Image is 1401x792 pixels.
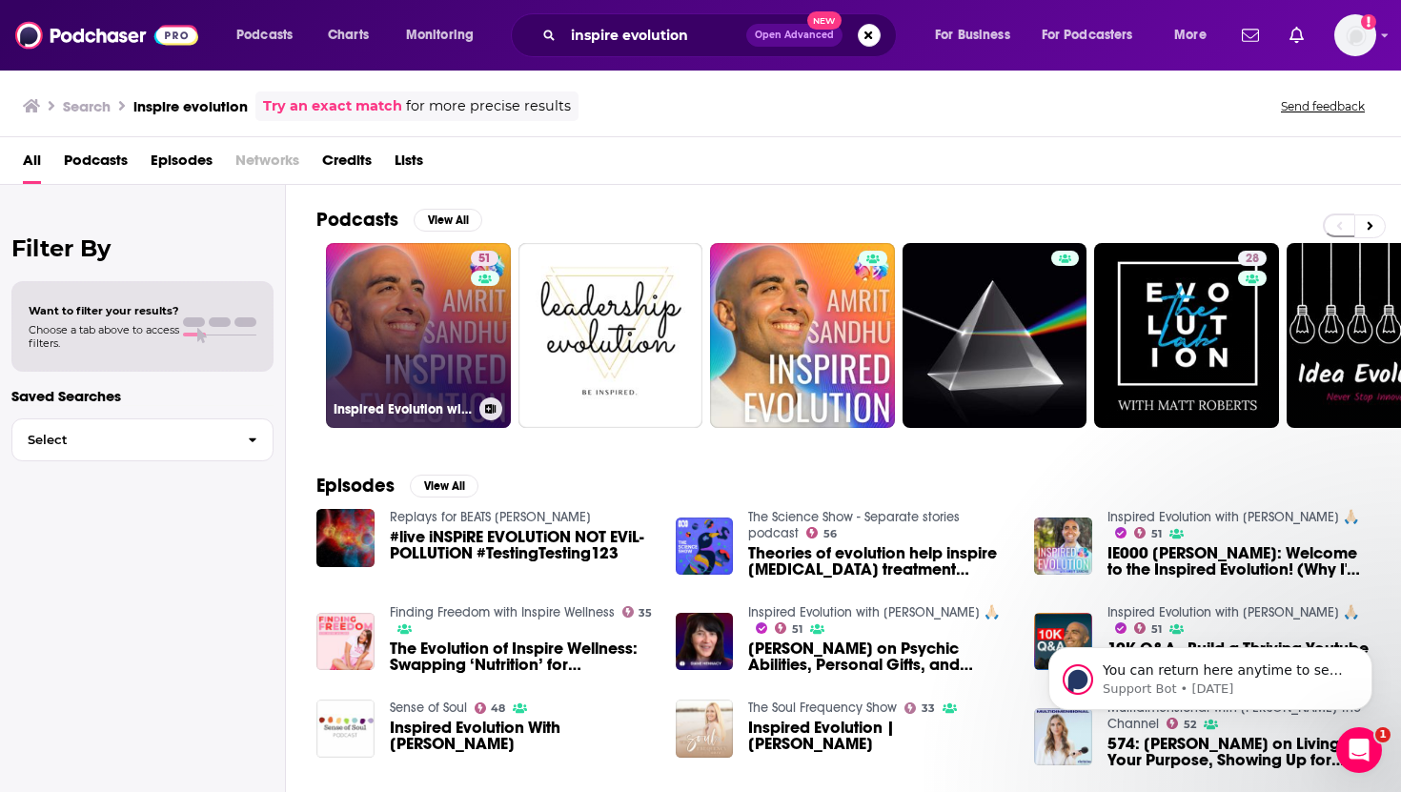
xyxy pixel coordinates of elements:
img: #live iNSPiRE EVOLUTiON NOT EViL-POLLUTiON #TestingTesting123 [316,509,375,567]
button: open menu [393,20,498,51]
span: 51 [1151,530,1162,538]
a: 51 [471,251,498,266]
span: 35 [639,609,652,618]
img: IE000 Amrit Sandhu: Welcome to the Inspired Evolution! (Why I'm Starting This Podcast (2017)) [1034,518,1092,576]
img: Dr. Diane Hennacy on Psychic Abilities, Personal Gifts, and Spiritual Awakening | Inspired Evolut... [676,613,734,671]
svg: Add a profile image [1361,14,1376,30]
a: The Evolution of Inspire Wellness: Swapping ‘Nutrition’ for ‘Nourishment’ [390,640,653,673]
img: Theories of evolution help inspire cancer treatment strategies [676,518,734,576]
button: Select [11,418,274,461]
a: Inspired Evolution With Amrit Sandhu [390,720,653,752]
button: open menu [922,20,1034,51]
a: PodcastsView All [316,208,482,232]
span: for more precise results [406,95,571,117]
span: [PERSON_NAME] on Psychic Abilities, Personal Gifts, and Spiritual Awakening | Inspired Evolution ... [748,640,1011,673]
a: Inspired Evolution with Amrit Sandhu 🙏🏻 [748,604,1000,620]
h2: Podcasts [316,208,398,232]
button: open menu [223,20,317,51]
span: Networks [235,145,299,184]
span: 574: [PERSON_NAME] on Living Your Purpose, Showing Up for Yourself, & Inspired Evolution [1107,736,1371,768]
span: IE000 [PERSON_NAME]: Welcome to the Inspired Evolution! (Why I'm Starting This Podcast (2017)) [1107,545,1371,578]
a: Lists [395,145,423,184]
a: EpisodesView All [316,474,478,498]
a: 28 [1094,243,1279,428]
iframe: Intercom live chat [1336,727,1382,773]
span: 28 [1246,250,1259,269]
a: 51 [775,622,802,634]
input: Search podcasts, credits, & more... [563,20,746,51]
h3: Inspired Evolution with [PERSON_NAME] 🙏🏻 [334,401,472,417]
img: Inspired Evolution | Amrit Sandhu [676,700,734,758]
h3: inspire evolution [133,97,248,115]
span: New [807,11,842,30]
span: 33 [922,704,935,713]
button: Open AdvancedNew [746,24,843,47]
a: 56 [806,527,837,538]
a: 28 [1238,251,1267,266]
span: 51 [478,250,491,269]
img: The Evolution of Inspire Wellness: Swapping ‘Nutrition’ for ‘Nourishment’ [316,613,375,671]
a: Inspired Evolution | Amrit Sandhu [748,720,1011,752]
span: Theories of evolution help inspire [MEDICAL_DATA] treatment strategies [748,545,1011,578]
a: 35 [622,606,653,618]
button: open menu [1029,20,1161,51]
span: Inspired Evolution With [PERSON_NAME] [390,720,653,752]
a: Dr. Diane Hennacy on Psychic Abilities, Personal Gifts, and Spiritual Awakening | Inspired Evolut... [748,640,1011,673]
span: Logged in as rpendrick [1334,14,1376,56]
a: Credits [322,145,372,184]
a: #live iNSPiRE EVOLUTiON NOT EViL-POLLUTiON #TestingTesting123 [390,529,653,561]
span: Open Advanced [755,30,834,40]
span: For Business [935,22,1010,49]
span: Select [12,434,233,446]
a: 51 [1134,527,1162,538]
span: 1 [1375,727,1391,742]
a: The Soul Frequency Show [748,700,897,716]
span: 51 [792,625,802,634]
span: For Podcasters [1042,22,1133,49]
iframe: Intercom notifications message [1020,607,1401,741]
a: Podcasts [64,145,128,184]
div: Search podcasts, credits, & more... [529,13,915,57]
a: 33 [904,702,935,714]
span: Inspired Evolution | [PERSON_NAME] [748,720,1011,752]
span: Monitoring [406,22,474,49]
a: Show notifications dropdown [1282,19,1311,51]
a: Podchaser - Follow, Share and Rate Podcasts [15,17,198,53]
span: Choose a tab above to access filters. [29,323,179,350]
a: All [23,145,41,184]
a: Episodes [151,145,213,184]
a: Show notifications dropdown [1234,19,1267,51]
a: Inspired Evolution with Amrit Sandhu 🙏🏻 [1107,509,1359,525]
p: Saved Searches [11,387,274,405]
span: Charts [328,22,369,49]
h3: Search [63,97,111,115]
button: View All [414,209,482,232]
a: 48 [475,702,506,714]
img: Inspired Evolution With Amrit Sandhu [316,700,375,758]
a: Finding Freedom with Inspire Wellness [390,604,615,620]
h2: Filter By [11,234,274,262]
button: View All [410,475,478,498]
span: 56 [823,530,837,538]
a: Sense of Soul [390,700,467,716]
h2: Episodes [316,474,395,498]
button: Send feedback [1275,98,1371,114]
button: Show profile menu [1334,14,1376,56]
a: 574: Amrit Sandhu on Living Your Purpose, Showing Up for Yourself, & Inspired Evolution [1107,736,1371,768]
